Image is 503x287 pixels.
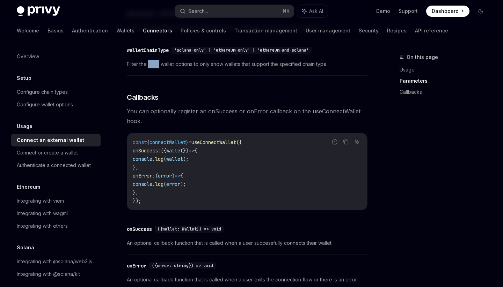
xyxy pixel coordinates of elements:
[152,156,155,162] span: .
[127,262,146,269] div: onError
[415,22,448,39] a: API reference
[11,98,101,111] a: Configure wallet options
[127,275,367,284] span: An optional callback function that is called when a user exits the connection flow or there is an...
[133,164,138,171] span: },
[116,22,134,39] a: Wallets
[17,149,78,157] div: Connect or create a wallet
[352,137,362,146] button: Ask AI
[172,173,175,179] span: )
[127,106,367,126] span: You can optionally register an onSuccess or onError callback on the useConnectWallet hook.
[282,8,290,14] span: ⌘ K
[180,181,186,187] span: );
[127,226,152,233] div: onSuccess
[127,239,367,247] span: An optional callback function that is called when a user successfully connects their wallet.
[11,159,101,172] a: Authenticate a connected wallet
[234,22,297,39] a: Transaction management
[133,181,152,187] span: console
[17,52,39,61] div: Overview
[11,195,101,207] a: Integrating with viem
[17,257,92,266] div: Integrating with @solana/web3.js
[127,92,159,102] span: Callbacks
[133,156,152,162] span: console
[163,181,166,187] span: (
[17,74,31,82] h5: Setup
[17,270,80,278] div: Integrating with @solana/kit
[155,181,163,187] span: log
[432,8,459,15] span: Dashboard
[189,148,194,154] span: =>
[297,5,328,17] button: Ask AI
[158,148,161,154] span: :
[11,134,101,146] a: Connect an external wallet
[163,156,166,162] span: (
[17,136,84,144] div: Connect an external wallet
[17,100,73,109] div: Configure wallet options
[475,6,486,17] button: Toggle dark mode
[11,268,101,280] a: Integrating with @solana/kit
[188,7,208,15] div: Search...
[181,22,226,39] a: Policies & controls
[399,8,418,15] a: Support
[376,8,390,15] a: Demo
[183,156,189,162] span: );
[11,86,101,98] a: Configure chain types
[11,146,101,159] a: Connect or create a wallet
[400,75,492,86] a: Parameters
[17,122,32,130] h5: Usage
[152,263,213,269] span: ({error: string}) => void
[180,173,183,179] span: {
[127,60,367,68] span: Filter the login wallet options to only show wallets that support the specified chain type.
[143,22,172,39] a: Connectors
[341,137,350,146] button: Copy the contents from the code block
[387,22,407,39] a: Recipes
[17,88,68,96] div: Configure chain types
[359,22,379,39] a: Security
[72,22,108,39] a: Authentication
[133,189,138,196] span: },
[166,181,180,187] span: error
[155,173,158,179] span: (
[133,173,152,179] span: onError
[158,226,221,232] span: ({wallet: Wallet}) => void
[191,139,236,145] span: useConnectWallet
[17,22,39,39] a: Welcome
[426,6,469,17] a: Dashboard
[158,173,172,179] span: error
[194,148,197,154] span: {
[11,207,101,220] a: Integrating with wagmi
[147,139,150,145] span: {
[17,6,60,16] img: dark logo
[236,139,242,145] span: ({
[17,222,68,230] div: Integrating with ethers
[150,139,186,145] span: connectWallet
[127,47,169,54] div: walletChainType
[155,156,163,162] span: log
[189,139,191,145] span: =
[175,5,293,17] button: Search...⌘K
[174,47,309,53] span: 'solana-only' | 'ethereum-only' | 'ethereum-and-solana'
[17,209,68,218] div: Integrating with wagmi
[306,22,350,39] a: User management
[161,148,166,154] span: ({
[309,8,323,15] span: Ask AI
[17,197,64,205] div: Integrating with viem
[186,139,189,145] span: }
[166,148,183,154] span: wallet
[175,173,180,179] span: =>
[48,22,64,39] a: Basics
[330,137,339,146] button: Report incorrect code
[11,220,101,232] a: Integrating with ethers
[407,53,438,61] span: On this page
[133,139,147,145] span: const
[17,183,40,191] h5: Ethereum
[152,173,155,179] span: :
[166,156,183,162] span: wallet
[400,86,492,98] a: Callbacks
[17,243,34,252] h5: Solana
[11,255,101,268] a: Integrating with @solana/web3.js
[183,148,189,154] span: })
[133,198,141,204] span: });
[17,161,91,169] div: Authenticate a connected wallet
[400,64,492,75] a: Usage
[152,181,155,187] span: .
